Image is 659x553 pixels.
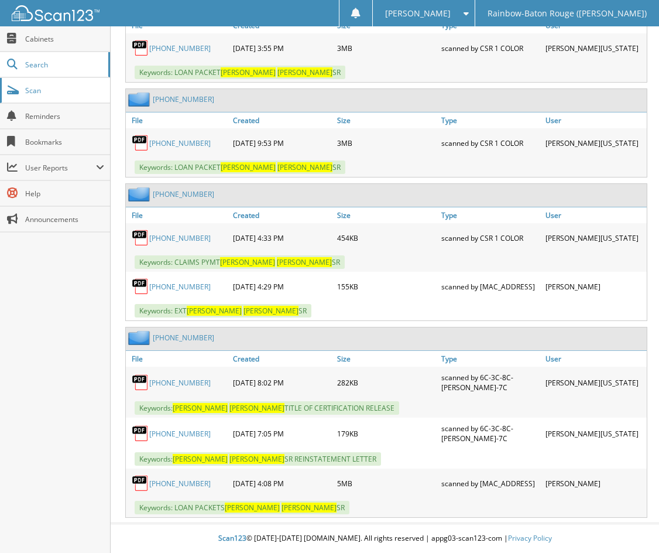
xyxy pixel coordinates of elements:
a: [PHONE_NUMBER] [149,43,211,53]
div: [DATE] 3:55 PM [230,36,334,60]
div: 155KB [334,275,438,298]
span: Keywords: EXT SR [135,304,311,318]
span: Keywords: SR REINSTATEMENT LETTER [135,452,381,466]
img: PDF.png [132,475,149,492]
span: [PERSON_NAME] [221,162,276,172]
span: [PERSON_NAME] [277,257,332,267]
img: PDF.png [132,278,149,295]
div: 282KB [334,370,438,395]
img: folder2.png [128,330,153,345]
a: Type [438,351,543,367]
div: scanned by CSR 1 COLOR [438,226,543,250]
a: [PHONE_NUMBER] [153,333,214,343]
span: Help [25,189,104,199]
a: [PHONE_NUMBER] [149,378,211,388]
a: File [126,207,230,223]
span: Bookmarks [25,137,104,147]
span: Keywords: LOAN PACKET SR [135,161,345,174]
span: Keywords: TITLE OF CERTIFICATION RELEASE [135,401,399,415]
span: Scan [25,86,104,95]
div: scanned by [MAC_ADDRESS] [438,472,543,495]
span: [PERSON_NAME] [277,67,332,77]
div: scanned by [MAC_ADDRESS] [438,275,543,298]
span: Scan123 [218,533,246,543]
span: [PERSON_NAME] [277,162,332,172]
a: Privacy Policy [508,533,552,543]
a: [PHONE_NUMBER] [149,138,211,148]
a: User [543,207,647,223]
div: 3MB [334,131,438,155]
a: [PHONE_NUMBER] [149,233,211,243]
a: User [543,351,647,367]
div: scanned by 6C-3C-8C-[PERSON_NAME]-7C [438,370,543,395]
a: [PHONE_NUMBER] [149,282,211,292]
div: [DATE] 4:08 PM [230,472,334,495]
div: 3MB [334,36,438,60]
div: [DATE] 4:29 PM [230,275,334,298]
div: [DATE] 4:33 PM [230,226,334,250]
div: [PERSON_NAME] [543,472,647,495]
a: Created [230,112,334,128]
span: [PERSON_NAME] [229,454,284,464]
div: 179KB [334,421,438,446]
a: Size [334,112,438,128]
div: [DATE] 8:02 PM [230,370,334,395]
span: [PERSON_NAME] [221,67,276,77]
span: Cabinets [25,34,104,44]
span: [PERSON_NAME] [173,454,228,464]
img: PDF.png [132,374,149,391]
img: folder2.png [128,187,153,202]
span: [PERSON_NAME] [282,503,337,513]
span: Keywords: LOAN PACKETS SR [135,501,349,514]
div: scanned by CSR 1 COLOR [438,36,543,60]
div: [PERSON_NAME] [543,275,647,298]
span: Announcements [25,214,104,224]
a: [PHONE_NUMBER] [153,94,214,104]
a: File [126,112,230,128]
span: Search [25,60,102,70]
div: [DATE] 7:05 PM [230,421,334,446]
a: Size [334,351,438,367]
div: [PERSON_NAME][US_STATE] [543,36,647,60]
div: 454KB [334,226,438,250]
span: [PERSON_NAME] [225,503,280,513]
span: [PERSON_NAME] [385,10,451,17]
div: [PERSON_NAME][US_STATE] [543,131,647,155]
a: Type [438,207,543,223]
span: [PERSON_NAME] [173,403,228,413]
span: [PERSON_NAME] [229,403,284,413]
span: Keywords: LOAN PACKET SR [135,66,345,79]
a: Type [438,112,543,128]
img: folder2.png [128,92,153,107]
div: 5MB [334,472,438,495]
span: Rainbow-Baton Rouge ([PERSON_NAME]) [488,10,647,17]
a: User [543,112,647,128]
img: scan123-logo-white.svg [12,5,99,21]
div: [DATE] 9:53 PM [230,131,334,155]
img: PDF.png [132,134,149,152]
span: [PERSON_NAME] [243,306,298,316]
span: User Reports [25,163,96,173]
a: [PHONE_NUMBER] [153,189,214,199]
div: © [DATE]-[DATE] [DOMAIN_NAME]. All rights reserved | appg03-scan123-com | [111,524,659,553]
a: File [126,351,230,367]
a: Size [334,207,438,223]
span: Keywords: CLAIMS PYMT SR [135,255,345,269]
div: [PERSON_NAME][US_STATE] [543,370,647,395]
div: scanned by CSR 1 COLOR [438,131,543,155]
div: [PERSON_NAME][US_STATE] [543,421,647,446]
img: PDF.png [132,39,149,57]
span: [PERSON_NAME] [220,257,275,267]
span: [PERSON_NAME] [187,306,242,316]
a: [PHONE_NUMBER] [149,479,211,489]
img: PDF.png [132,229,149,247]
a: Created [230,207,334,223]
img: PDF.png [132,425,149,442]
a: [PHONE_NUMBER] [149,429,211,439]
div: [PERSON_NAME][US_STATE] [543,226,647,250]
a: Created [230,351,334,367]
span: Reminders [25,111,104,121]
div: scanned by 6C-3C-8C-[PERSON_NAME]-7C [438,421,543,446]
